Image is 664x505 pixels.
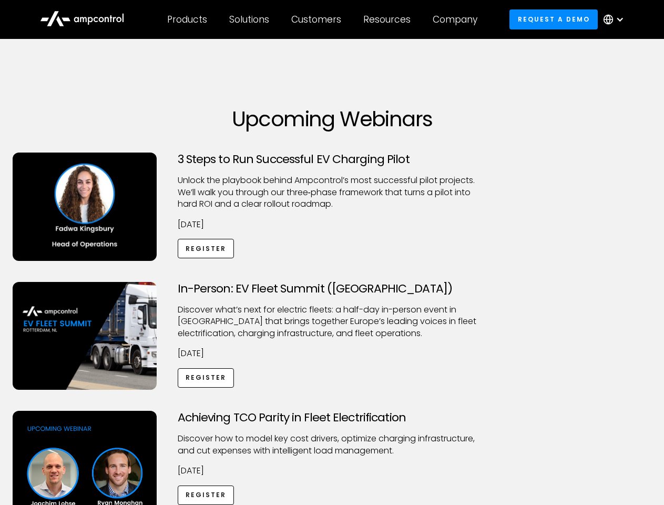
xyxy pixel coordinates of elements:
div: Company [433,14,477,25]
p: Discover how to model key cost drivers, optimize charging infrastructure, and cut expenses with i... [178,433,487,457]
div: Customers [291,14,341,25]
div: Products [167,14,207,25]
h3: In-Person: EV Fleet Summit ([GEOGRAPHIC_DATA]) [178,282,487,296]
div: Solutions [229,14,269,25]
a: Register [178,239,234,258]
p: ​Discover what’s next for electric fleets: a half-day in-person event in [GEOGRAPHIC_DATA] that b... [178,304,487,339]
p: [DATE] [178,348,487,359]
div: Resources [363,14,411,25]
a: Request a demo [509,9,598,29]
p: [DATE] [178,219,487,230]
p: [DATE] [178,465,487,477]
p: Unlock the playbook behind Ampcontrol’s most successful pilot projects. We’ll walk you through ou... [178,175,487,210]
h3: 3 Steps to Run Successful EV Charging Pilot [178,153,487,166]
h1: Upcoming Webinars [13,106,652,132]
a: Register [178,486,234,505]
h3: Achieving TCO Parity in Fleet Electrification [178,411,487,425]
a: Register [178,368,234,388]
